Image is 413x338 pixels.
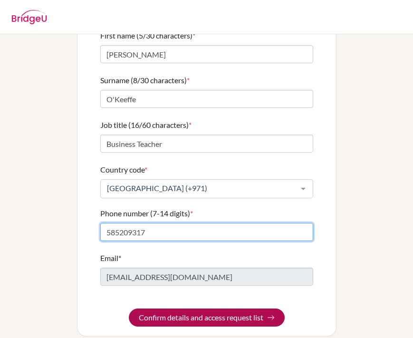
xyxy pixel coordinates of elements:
[267,314,275,321] img: Arrow right
[100,30,195,41] label: First name (5/30 characters)
[100,75,190,86] label: Surname (8/30 characters)
[100,45,313,63] input: Enter your first name
[100,164,147,175] label: Country code
[129,309,285,327] button: Confirm details and access request list
[11,10,47,24] img: BridgeU logo
[100,252,121,264] label: Email*
[100,223,313,241] input: Enter your number
[100,135,313,153] input: Enter your job title
[100,90,313,108] input: Enter your surname
[105,183,294,193] span: [GEOGRAPHIC_DATA] (+971)
[100,119,192,131] label: Job title (16/60 characters)
[100,208,193,219] label: Phone number (7-14 digits)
